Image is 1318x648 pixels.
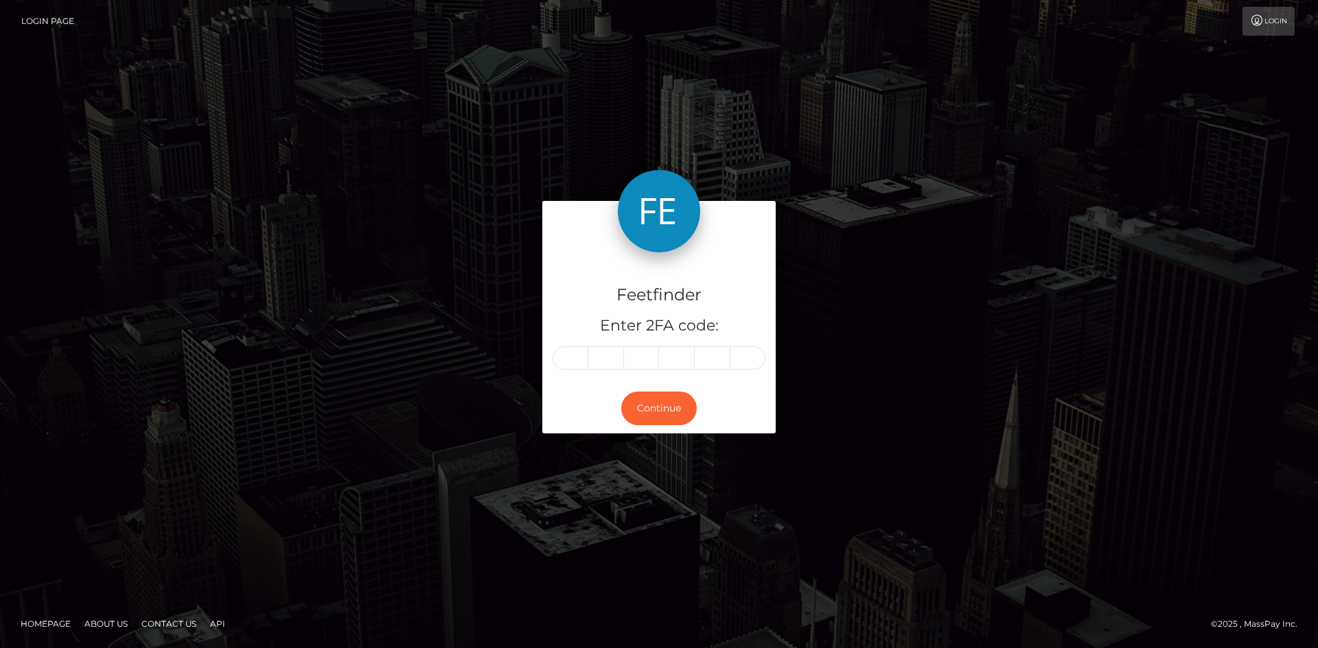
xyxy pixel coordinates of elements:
[618,170,700,252] img: Feetfinder
[205,613,231,634] a: API
[553,315,765,337] h5: Enter 2FA code:
[553,283,765,307] h4: Feetfinder
[15,613,76,634] a: Homepage
[1211,616,1308,632] div: © 2025 , MassPay Inc.
[79,613,133,634] a: About Us
[621,392,697,425] button: Continue
[1242,7,1295,36] a: Login
[136,613,202,634] a: Contact Us
[21,7,74,36] a: Login Page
